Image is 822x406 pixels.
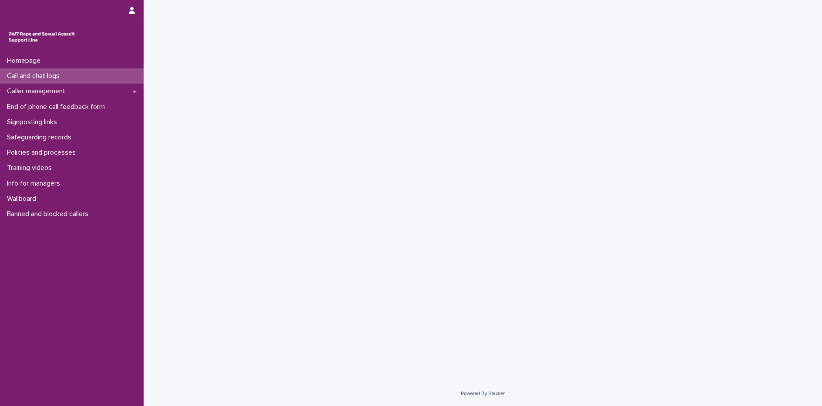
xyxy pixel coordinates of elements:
img: rhQMoQhaT3yELyF149Cw [7,28,77,46]
p: Call and chat logs [3,72,67,80]
p: Homepage [3,57,47,65]
p: Signposting links [3,118,64,126]
p: Info for managers [3,179,67,188]
p: Policies and processes [3,149,83,157]
a: Powered By Stacker [461,391,505,396]
p: Banned and blocked callers [3,210,95,218]
p: Caller management [3,87,72,95]
p: End of phone call feedback form [3,103,112,111]
p: Wallboard [3,195,43,203]
p: Training videos [3,164,59,172]
p: Safeguarding records [3,133,78,142]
